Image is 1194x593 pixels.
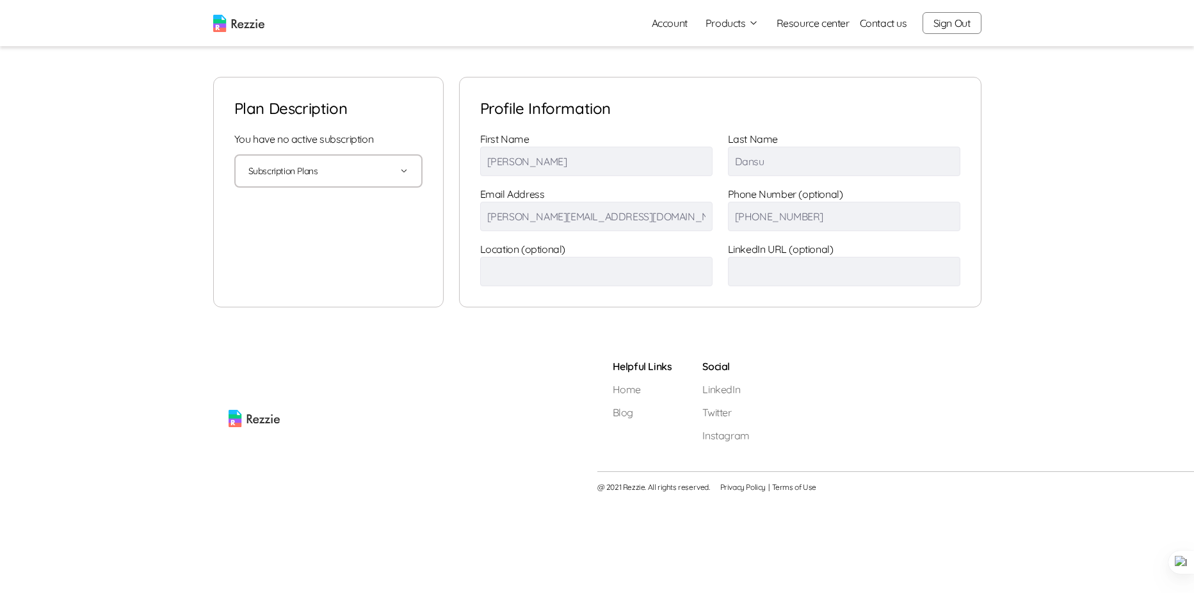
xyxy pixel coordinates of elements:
label: Phone Number (optional) [728,188,843,200]
label: LinkedIn URL (optional) [728,243,834,256]
label: Last Name [728,133,778,145]
span: | [768,482,770,492]
button: Products [706,15,759,31]
a: Account [641,10,698,36]
a: Contact us [860,15,907,31]
a: Resource center [777,15,850,31]
a: Terms of Use [772,482,816,492]
p: You have no active subscription [234,131,423,147]
label: Location (optional) [480,243,565,256]
h5: Social [702,359,749,374]
p: Profile Information [480,98,960,118]
a: Privacy Policy [720,482,766,492]
a: Instagram [702,428,749,443]
a: Twitter [702,405,749,420]
a: LinkedIn [702,382,749,397]
img: logo [213,15,264,32]
a: Home [613,382,672,397]
button: Subscription Plans [248,156,408,186]
span: @ 2021 Rezzie. All rights reserved. [597,482,710,492]
p: Plan description [234,98,423,118]
button: Sign Out [923,12,981,34]
img: rezzie logo [229,359,280,427]
label: First Name [480,133,529,145]
h5: Helpful Links [613,359,672,374]
a: Blog [613,405,672,420]
label: Email Address [480,188,545,200]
